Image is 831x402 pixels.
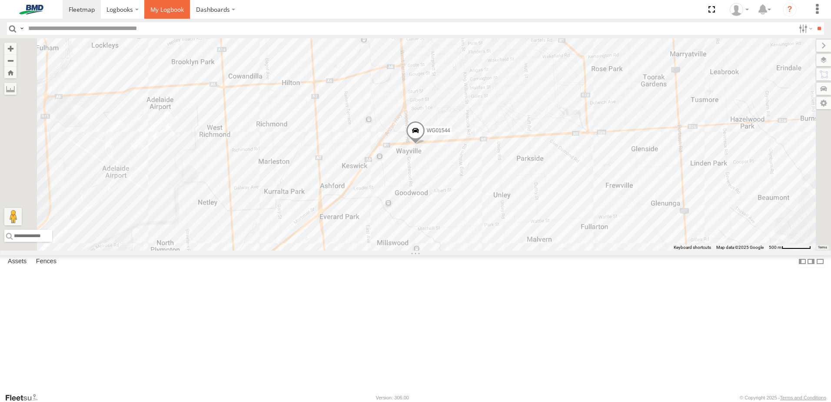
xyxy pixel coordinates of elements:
label: Fences [32,255,61,268]
div: Regan Armstrong [727,3,752,16]
i: ? [783,3,797,17]
label: Map Settings [816,97,831,109]
label: Dock Summary Table to the Right [807,255,815,268]
span: 500 m [769,245,781,250]
span: WG01544 [427,127,450,134]
label: Search Query [18,22,25,35]
button: Drag Pegman onto the map to open Street View [4,208,22,225]
button: Zoom out [4,54,17,67]
a: Terms (opens in new tab) [818,246,827,249]
div: © Copyright 2025 - [740,395,826,400]
button: Zoom in [4,43,17,54]
label: Assets [3,255,31,268]
div: Version: 306.00 [376,395,409,400]
label: Hide Summary Table [816,255,824,268]
span: Map data ©2025 Google [716,245,764,250]
a: Terms and Conditions [780,395,826,400]
button: Map scale: 500 m per 64 pixels [766,245,814,251]
a: Visit our Website [5,393,45,402]
button: Keyboard shortcuts [674,245,711,251]
label: Measure [4,83,17,95]
label: Search Filter Options [795,22,814,35]
button: Zoom Home [4,67,17,78]
label: Dock Summary Table to the Left [798,255,807,268]
img: bmd-logo.svg [9,5,54,14]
